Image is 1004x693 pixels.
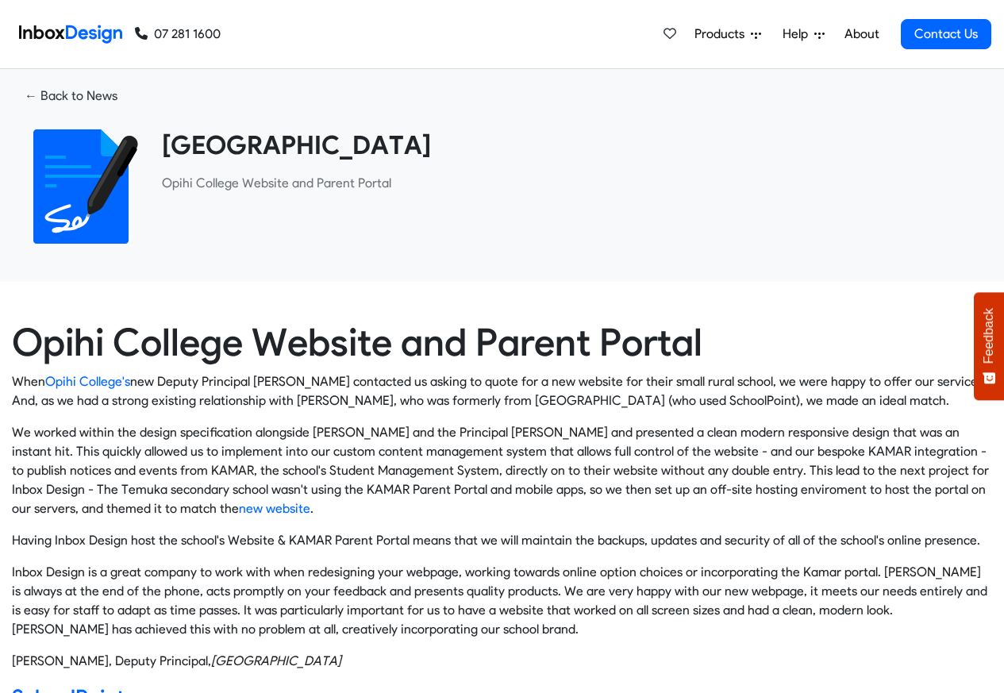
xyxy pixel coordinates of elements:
[840,18,883,50] a: About
[12,652,992,671] footer: [PERSON_NAME], Deputy Principal,
[211,653,341,668] cite: Opihi College
[694,25,751,44] span: Products
[12,423,992,518] p: We worked within the design specification alongside [PERSON_NAME] and the Principal [PERSON_NAME]...
[12,563,992,639] p: Inbox Design is a great company to work with when redesigning your webpage, working towards onlin...
[12,82,130,110] a: ← Back to News
[783,25,814,44] span: Help
[162,174,980,193] p: ​Opihi College Website and Parent Portal
[162,129,980,161] heading: [GEOGRAPHIC_DATA]
[239,501,310,516] a: new website
[12,372,992,410] p: When new Deputy Principal [PERSON_NAME] contacted us asking to quote for a new website for their ...
[901,19,991,49] a: Contact Us
[974,292,1004,400] button: Feedback - Show survey
[12,531,992,550] p: Having Inbox Design host the school's Website & KAMAR Parent Portal means that we will maintain t...
[688,18,767,50] a: Products
[45,374,130,389] a: Opihi College's
[12,320,992,366] h1: Opihi College Website and Parent Portal
[776,18,831,50] a: Help
[135,25,221,44] a: 07 281 1600
[24,129,138,244] img: 2022_01_18_icon_signature.svg
[982,308,996,364] span: Feedback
